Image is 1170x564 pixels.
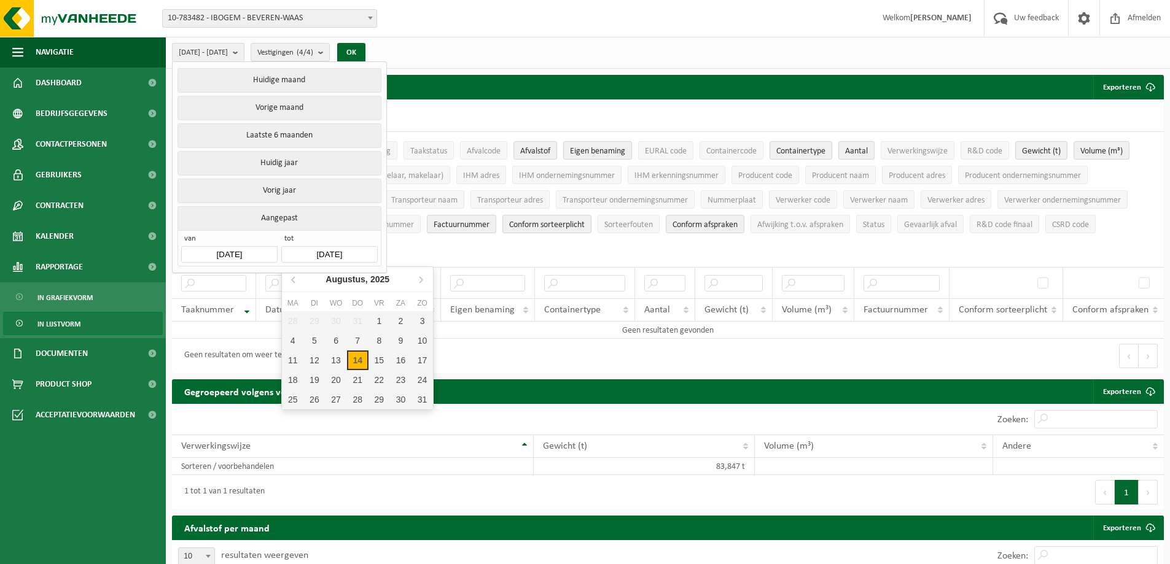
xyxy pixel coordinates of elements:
[467,147,501,156] span: Afvalcode
[303,311,325,331] div: 29
[325,370,346,390] div: 20
[36,400,135,430] span: Acceptatievoorwaarden
[967,147,1002,156] span: R&D code
[812,171,869,180] span: Producent naam
[369,390,390,409] div: 29
[520,147,550,156] span: Afvalstof
[1004,196,1121,205] span: Verwerker ondernemingsnummer
[845,147,868,156] span: Aantal
[512,166,622,184] button: IHM ondernemingsnummerIHM ondernemingsnummer: Activate to sort
[628,166,725,184] button: IHM erkenningsnummerIHM erkenningsnummer: Activate to sort
[347,370,369,390] div: 21
[708,196,756,205] span: Nummerplaat
[391,196,458,205] span: Transporteur naam
[1119,344,1139,368] button: Previous
[1074,141,1129,160] button: Volume (m³)Volume (m³): Activate to sort
[904,220,957,230] span: Gevaarlijk afval
[404,141,454,160] button: TaakstatusTaakstatus: Activate to sort
[172,516,282,539] h2: Afvalstof per maand
[36,252,83,282] span: Rapportage
[1022,147,1061,156] span: Gewicht (t)
[850,196,908,205] span: Verwerker naam
[369,331,390,350] div: 8
[172,43,244,61] button: [DATE] - [DATE]
[369,311,390,331] div: 1
[1139,480,1158,504] button: Next
[700,141,763,160] button: ContainercodeContainercode: Activate to sort
[460,141,507,160] button: AfvalcodeAfvalcode: Activate to sort
[927,196,985,205] span: Verwerker adres
[509,220,585,230] span: Conform sorteerplicht
[1015,141,1067,160] button: Gewicht (t)Gewicht (t): Activate to sort
[177,206,381,230] button: Aangepast
[390,390,411,409] div: 30
[1002,441,1031,451] span: Andere
[731,166,799,184] button: Producent codeProducent code: Activate to sort
[281,234,377,246] span: tot
[738,171,792,180] span: Producent code
[704,305,749,315] span: Gewicht (t)
[303,331,325,350] div: 5
[463,171,499,180] span: IHM adres
[477,196,543,205] span: Transporteur adres
[544,305,601,315] span: Containertype
[889,171,945,180] span: Producent adres
[1080,147,1123,156] span: Volume (m³)
[37,286,93,309] span: In grafiekvorm
[563,196,688,205] span: Transporteur ondernemingsnummer
[36,221,74,252] span: Kalender
[1115,480,1139,504] button: 1
[36,160,82,190] span: Gebruikers
[961,141,1009,160] button: R&D codeR&amp;D code: Activate to sort
[411,350,433,370] div: 17
[251,43,330,61] button: Vestigingen(4/4)
[347,297,369,309] div: do
[303,350,325,370] div: 12
[282,331,303,350] div: 4
[427,215,496,233] button: FactuurnummerFactuurnummer: Activate to sort
[282,311,303,331] div: 28
[977,220,1032,230] span: R&D code finaal
[863,220,884,230] span: Status
[181,441,251,451] span: Verwerkingswijze
[325,390,346,409] div: 27
[958,166,1088,184] button: Producent ondernemingsnummerProducent ondernemingsnummer: Activate to sort
[282,297,303,309] div: ma
[769,190,837,209] button: Verwerker codeVerwerker code: Activate to sort
[634,171,719,180] span: IHM erkenningsnummer
[36,37,74,68] span: Navigatie
[563,141,632,160] button: Eigen benamingEigen benaming: Activate to sort
[221,550,308,560] label: resultaten weergeven
[37,312,80,336] span: In lijstvorm
[369,370,390,390] div: 22
[325,350,346,370] div: 13
[384,190,464,209] button: Transporteur naamTransporteur naam: Activate to sort
[887,147,948,156] span: Verwerkingswijze
[411,311,433,331] div: 3
[1095,480,1115,504] button: Previous
[325,311,346,331] div: 30
[325,297,346,309] div: wo
[177,68,381,93] button: Huidige maand
[303,297,325,309] div: di
[181,234,277,246] span: van
[411,331,433,350] div: 10
[502,215,591,233] button: Conform sorteerplicht : Activate to sort
[881,141,954,160] button: VerwerkingswijzeVerwerkingswijze: Activate to sort
[470,190,550,209] button: Transporteur adresTransporteur adres: Activate to sort
[410,147,447,156] span: Taakstatus
[534,458,755,475] td: 83,847 t
[257,44,313,62] span: Vestigingen
[179,44,228,62] span: [DATE] - [DATE]
[543,441,587,451] span: Gewicht (t)
[172,458,534,475] td: Sorteren / voorbehandelen
[369,297,390,309] div: vr
[411,297,433,309] div: zo
[434,220,489,230] span: Factuurnummer
[776,147,825,156] span: Containertype
[1052,220,1089,230] span: CSRD code
[347,350,369,370] div: 14
[513,141,557,160] button: AfvalstofAfvalstof: Activate to sort
[805,166,876,184] button: Producent naamProducent naam: Activate to sort
[390,311,411,331] div: 2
